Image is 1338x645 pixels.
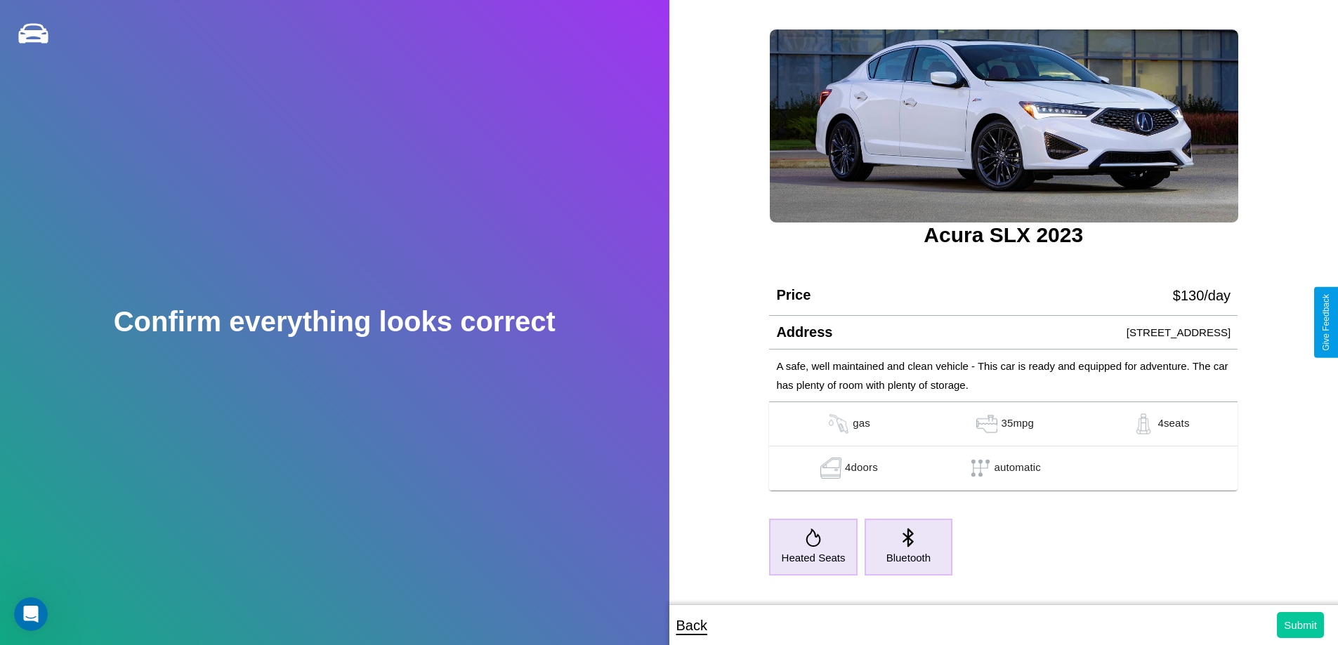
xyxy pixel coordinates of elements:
img: gas [1129,413,1157,434]
h4: Address [776,324,832,340]
p: gas [853,413,870,434]
h4: Price [776,287,811,303]
p: A safe, well maintained and clean vehicle - This car is ready and equipped for adventure. The car... [776,357,1231,394]
p: 35 mpg [1001,413,1034,434]
button: Submit [1277,612,1324,638]
p: $ 130 /day [1173,283,1231,308]
p: Back [676,613,707,638]
p: [STREET_ADDRESS] [1127,323,1231,342]
img: gas [825,413,853,434]
h3: Acura SLX 2023 [769,223,1238,247]
p: 4 doors [845,458,878,479]
img: gas [817,458,845,479]
div: Give Feedback [1321,294,1331,351]
iframe: Intercom live chat [14,597,48,631]
p: automatic [995,458,1041,479]
img: gas [973,413,1001,434]
p: Bluetooth [886,548,931,567]
p: Heated Seats [782,548,846,567]
h2: Confirm everything looks correct [114,306,556,338]
p: 4 seats [1157,413,1189,434]
table: simple table [769,402,1238,491]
